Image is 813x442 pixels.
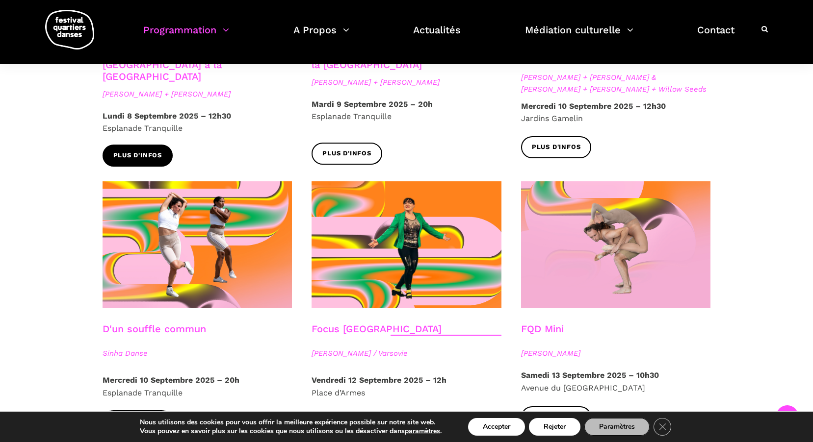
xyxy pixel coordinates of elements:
[521,114,583,123] span: Jardins Gamelin
[521,347,711,359] span: [PERSON_NAME]
[103,347,292,359] span: Sinha Danse
[140,418,442,427] p: Nous utilisons des cookies pour vous offrir la meilleure expérience possible sur notre site web.
[312,374,501,399] p: Place d’Armes
[697,22,734,50] a: Contact
[322,148,371,159] span: Plus d'infos
[521,383,645,393] span: Avenue du [GEOGRAPHIC_DATA]
[521,370,659,380] strong: Samedi 13 Septembre 2025 – 10h30
[312,347,501,359] span: [PERSON_NAME] / Varsovie
[103,145,173,167] a: Plus d'infos
[312,143,382,165] a: Plus d'infos
[103,47,281,82] a: Vitrine Internationale : Traversées de [GEOGRAPHIC_DATA] à la [GEOGRAPHIC_DATA]
[45,10,94,49] img: logo-fqd-med
[103,410,173,432] a: Plus d'infos
[521,406,592,428] a: Plus d'infos
[521,323,564,335] a: FQD Mini
[405,427,440,436] button: paramètres
[521,101,666,111] strong: Mercredi 10 Septembre 2025 – 12h30
[312,99,433,109] strong: Mardi 9 Septembre 2025 – 20h
[103,388,183,397] span: Esplanade Tranquille
[312,323,442,335] a: Focus [GEOGRAPHIC_DATA]
[293,22,349,50] a: A Propos
[468,418,525,436] button: Accepter
[312,112,392,121] span: Esplanade Tranquille
[521,136,592,158] a: Plus d'infos
[312,76,501,88] span: [PERSON_NAME] + [PERSON_NAME]
[140,427,442,436] p: Vous pouvez en savoir plus sur les cookies que nous utilisons ou les désactiver dans .
[143,22,229,50] a: Programmation
[103,88,292,100] span: [PERSON_NAME] + [PERSON_NAME]
[584,418,650,436] button: Paramètres
[312,375,446,385] strong: Vendredi 12 Septembre 2025 – 12h
[532,142,581,152] span: Plus d'infos
[521,72,711,95] span: [PERSON_NAME] + [PERSON_NAME] & [PERSON_NAME] + [PERSON_NAME] + Willow Seeds
[113,150,162,161] span: Plus d'infos
[103,111,231,121] strong: Lundi 8 Septembre 2025 – 12h30
[103,323,206,335] a: D'un souffle commun
[103,375,239,385] strong: Mercredi 10 Septembre 2025 – 20h
[654,418,671,436] button: Close GDPR Cookie Banner
[529,418,580,436] button: Rejeter
[413,22,461,50] a: Actualités
[103,123,183,133] span: Esplanade Tranquille
[525,22,633,50] a: Médiation culturelle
